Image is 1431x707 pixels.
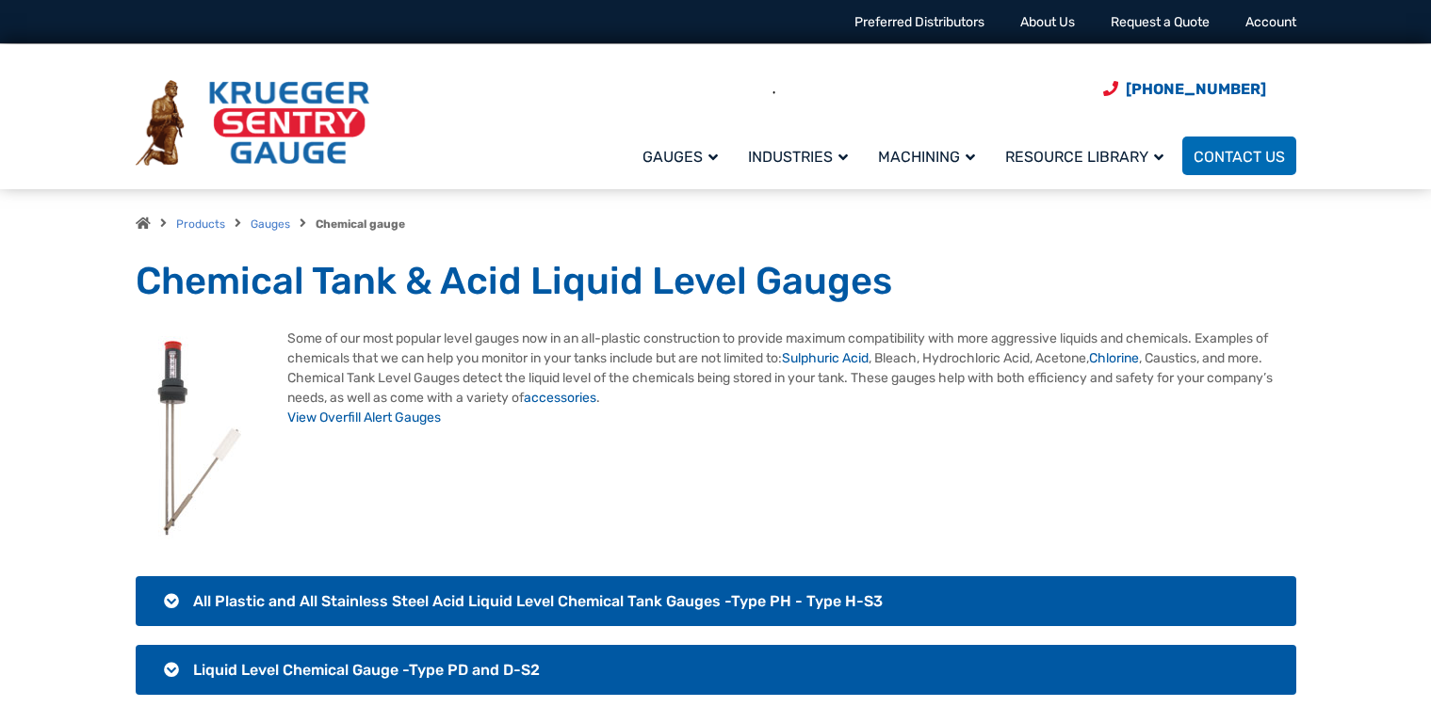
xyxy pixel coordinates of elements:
span: Gauges [642,148,718,166]
span: Resource Library [1005,148,1163,166]
span: Contact Us [1194,148,1285,166]
a: About Us [1020,14,1075,30]
a: Request a Quote [1111,14,1210,30]
span: Machining [878,148,975,166]
span: All Plastic and All Stainless Steel Acid Liquid Level Chemical Tank Gauges -Type PH - Type H-S3 [193,592,883,610]
a: Preferred Distributors [854,14,984,30]
a: Products [176,217,225,231]
span: Industries [748,148,848,166]
img: Krueger Sentry Gauge [136,80,369,167]
a: Industries [737,134,867,178]
strong: Chemical gauge [316,217,405,231]
h1: Chemical Tank & Acid Liquid Level Gauges [136,258,1296,305]
img: Hot Rolled Steel Grades [136,329,265,547]
a: Account [1245,14,1296,30]
span: [PHONE_NUMBER] [1126,80,1266,98]
a: Contact Us [1182,137,1296,175]
span: Liquid Level Chemical Gauge -Type PD and D-S2 [193,661,540,679]
a: View Overfill Alert Gauges [287,410,441,426]
a: accessories [524,390,596,406]
a: Resource Library [994,134,1182,178]
a: Machining [867,134,994,178]
a: Phone Number (920) 434-8860 [1103,77,1266,101]
a: Gauges [631,134,737,178]
p: Some of our most popular level gauges now in an all-plastic construction to provide maximum compa... [136,329,1296,427]
a: Sulphuric Acid [782,350,869,366]
a: Gauges [251,217,290,231]
a: Chlorine [1089,350,1139,366]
